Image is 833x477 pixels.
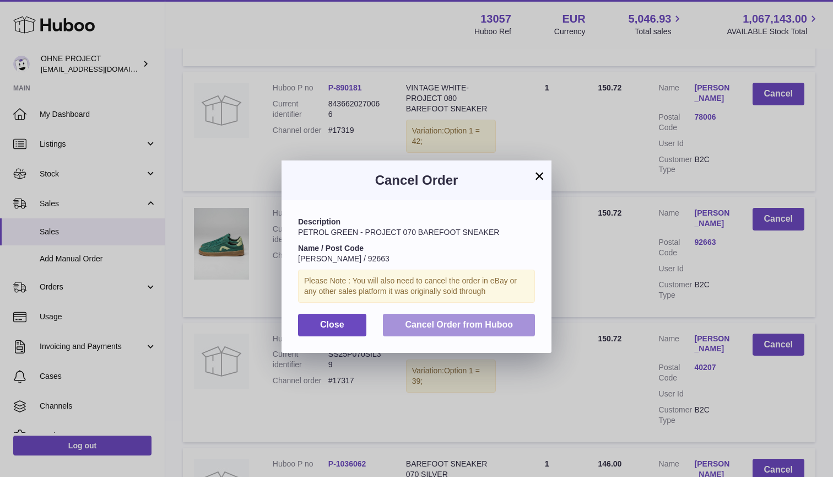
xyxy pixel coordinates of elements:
[298,171,535,189] h3: Cancel Order
[298,254,390,263] span: [PERSON_NAME] / 92663
[298,217,340,226] strong: Description
[298,314,366,336] button: Close
[298,228,499,237] span: PETROL GREEN - PROJECT 070 BAREFOOT SNEAKER
[298,244,364,253] strong: Name / Post Code
[533,169,546,183] button: ×
[298,270,535,303] div: Please Note : You will also need to cancel the order in eBay or any other sales platform it was o...
[405,320,513,329] span: Cancel Order from Huboo
[383,314,535,336] button: Cancel Order from Huboo
[320,320,344,329] span: Close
